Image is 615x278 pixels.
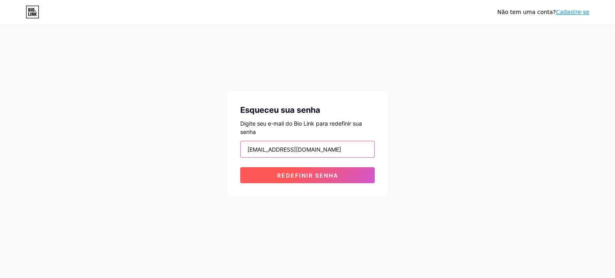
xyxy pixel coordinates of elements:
font: Digite seu e-mail do Bio Link para redefinir sua senha [240,120,362,135]
font: Não tem uma conta? [497,9,556,15]
input: E-mail [241,141,374,157]
button: Redefinir senha [240,167,375,183]
font: Esqueceu sua senha [240,105,320,115]
font: Redefinir senha [277,172,338,179]
a: Cadastre-se [556,9,589,15]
